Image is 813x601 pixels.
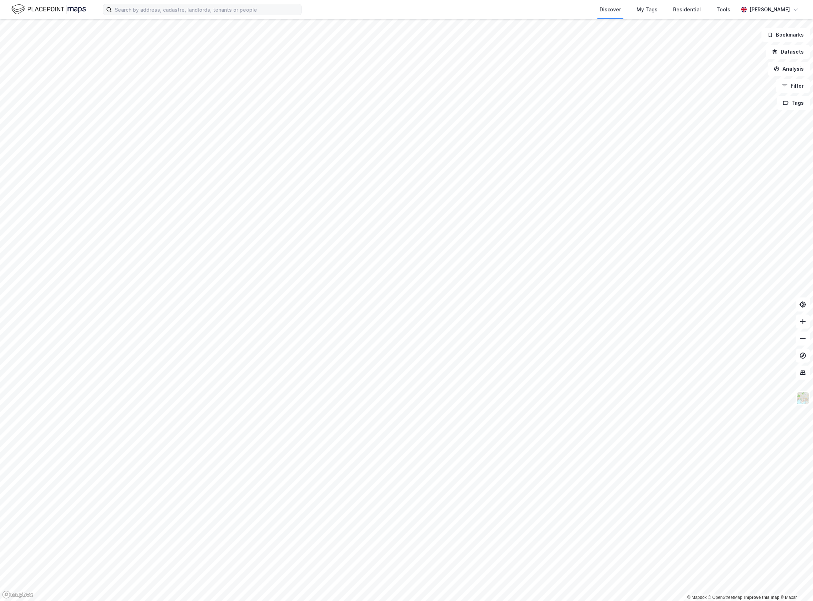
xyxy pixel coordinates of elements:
iframe: Chat Widget [777,567,813,601]
input: Search by address, cadastre, landlords, tenants or people [112,4,301,15]
div: Residential [673,5,701,14]
div: Tools [717,5,731,14]
div: My Tags [637,5,658,14]
div: [PERSON_NAME] [750,5,790,14]
img: logo.f888ab2527a4732fd821a326f86c7f29.svg [11,3,86,16]
div: Kontrollprogram for chat [777,567,813,601]
div: Discover [600,5,621,14]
